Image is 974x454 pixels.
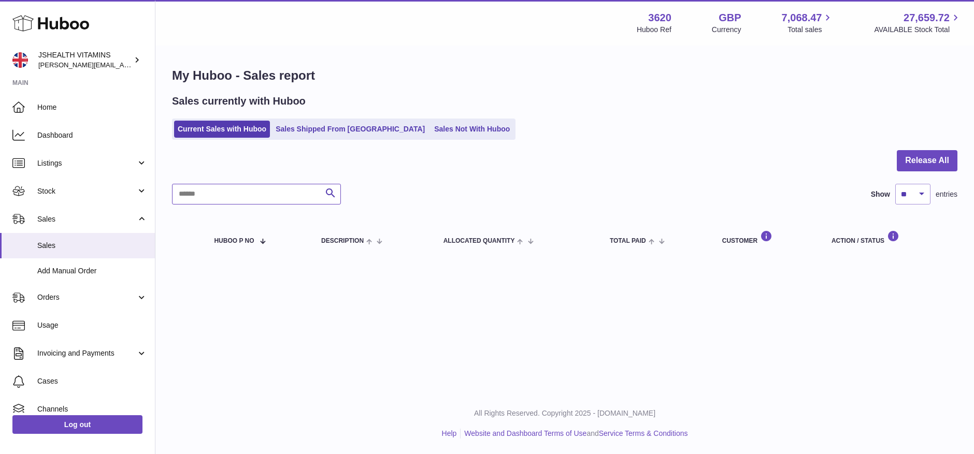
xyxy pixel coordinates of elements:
a: Log out [12,415,142,434]
div: Action / Status [832,230,947,244]
div: JSHEALTH VITAMINS [38,50,132,70]
span: Sales [37,214,136,224]
span: Listings [37,158,136,168]
span: entries [936,189,957,199]
div: Huboo Ref [637,25,671,35]
div: Customer [722,230,811,244]
a: Service Terms & Conditions [599,429,688,437]
span: Total paid [610,238,646,244]
span: Dashboard [37,130,147,140]
span: ALLOCATED Quantity [443,238,515,244]
div: Currency [712,25,741,35]
a: Website and Dashboard Terms of Use [464,429,586,437]
span: AVAILABLE Stock Total [874,25,962,35]
span: Description [321,238,364,244]
span: Invoicing and Payments [37,348,136,358]
span: Huboo P no [214,238,254,244]
span: Usage [37,320,147,330]
span: Stock [37,186,136,196]
h1: My Huboo - Sales report [172,67,957,84]
a: Sales Not With Huboo [431,121,513,138]
label: Show [871,189,890,199]
li: and [461,429,687,438]
a: 27,659.72 AVAILABLE Stock Total [874,11,962,35]
a: Sales Shipped From [GEOGRAPHIC_DATA] [272,121,428,138]
strong: 3620 [648,11,671,25]
p: All Rights Reserved. Copyright 2025 - [DOMAIN_NAME] [164,408,966,418]
button: Release All [897,150,957,171]
span: Add Manual Order [37,266,147,276]
a: Help [442,429,457,437]
a: Current Sales with Huboo [174,121,270,138]
span: Total sales [787,25,834,35]
span: 27,659.72 [904,11,950,25]
span: Orders [37,292,136,302]
span: Cases [37,376,147,386]
span: Channels [37,404,147,414]
span: [PERSON_NAME][EMAIL_ADDRESS][DOMAIN_NAME] [38,61,208,69]
span: 7,068.47 [782,11,822,25]
span: Home [37,102,147,112]
span: Sales [37,241,147,251]
img: francesca@jshealthvitamins.com [12,52,28,68]
a: 7,068.47 Total sales [782,11,834,35]
strong: GBP [719,11,741,25]
h2: Sales currently with Huboo [172,94,306,108]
